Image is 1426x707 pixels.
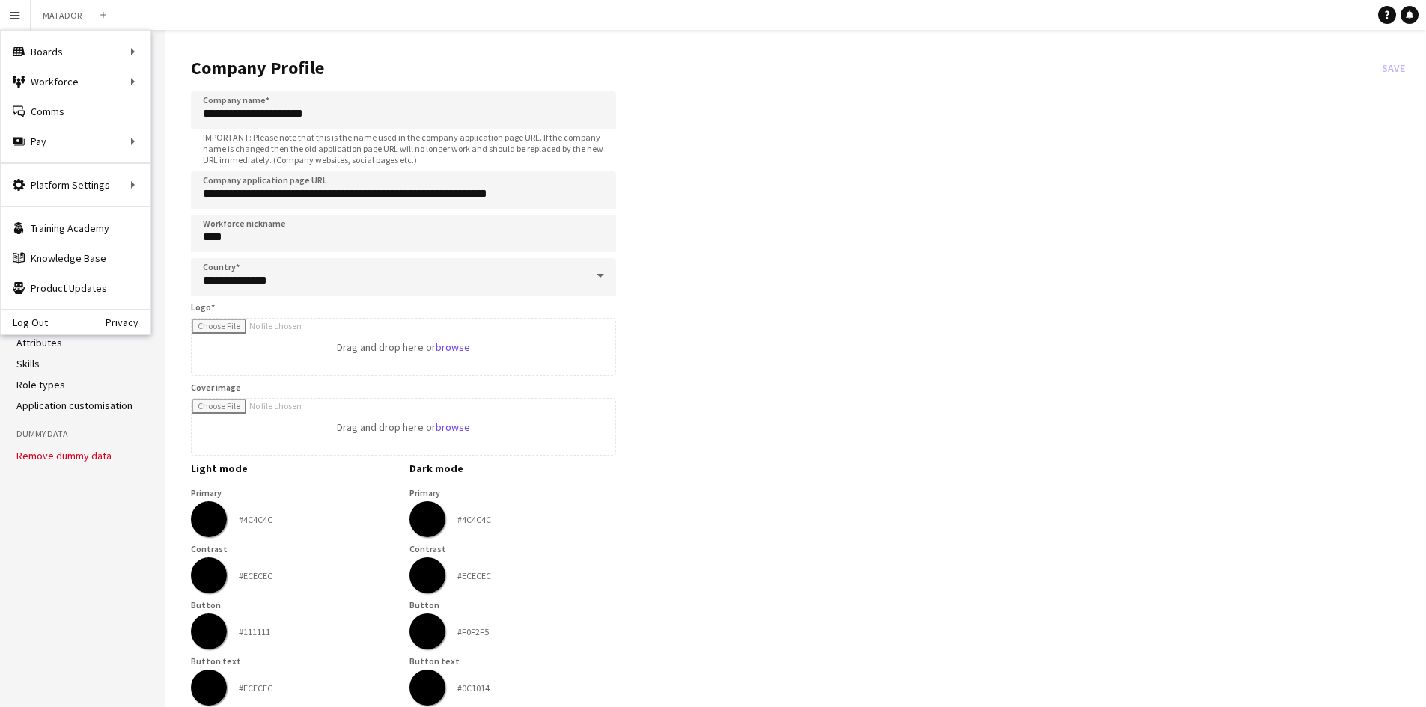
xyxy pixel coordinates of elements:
[16,378,65,391] a: Role types
[457,514,491,525] div: #4C4C4C
[106,316,150,328] a: Privacy
[16,336,62,349] a: Attributes
[1,273,150,303] a: Product Updates
[1,37,150,67] div: Boards
[1,170,150,200] div: Platform Settings
[1,126,150,156] div: Pay
[16,357,40,370] a: Skills
[1,316,48,328] a: Log Out
[239,514,272,525] div: #4C4C4C
[191,57,1376,79] h1: Company Profile
[457,626,489,637] div: #F0F2F5
[16,427,148,441] h3: Dummy Data
[16,450,112,462] button: Remove dummy data
[1,243,150,273] a: Knowledge Base
[31,1,94,30] button: MATADOR
[16,399,132,412] a: Application customisation
[1,213,150,243] a: Training Academy
[191,462,397,475] h3: Light mode
[1,97,150,126] a: Comms
[1,67,150,97] div: Workforce
[191,132,616,165] span: IMPORTANT: Please note that this is the name used in the company application page URL. If the com...
[239,682,272,694] div: #ECECEC
[457,682,490,694] div: #0C1014
[409,462,616,475] h3: Dark mode
[239,570,272,581] div: #ECECEC
[457,570,491,581] div: #ECECEC
[239,626,270,637] div: #111111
